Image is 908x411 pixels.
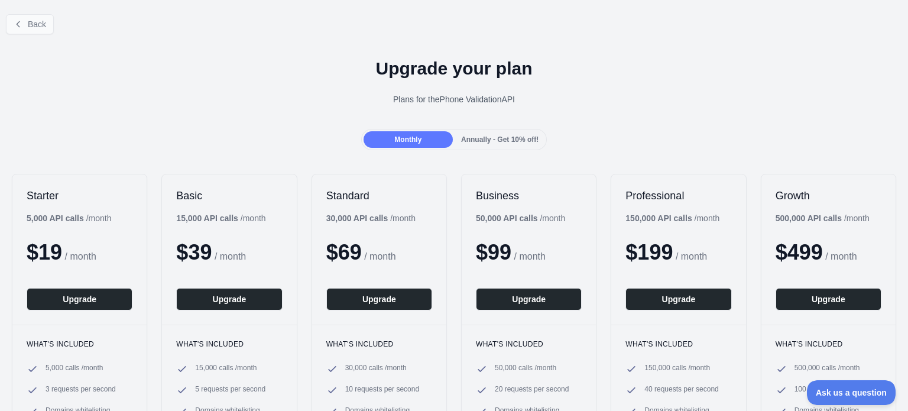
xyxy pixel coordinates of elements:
[625,240,673,264] span: $ 199
[326,213,388,223] b: 30,000 API calls
[476,213,538,223] b: 50,000 API calls
[326,240,362,264] span: $ 69
[476,212,565,224] div: / month
[326,189,432,203] h2: Standard
[776,240,823,264] span: $ 499
[326,212,416,224] div: / month
[776,189,881,203] h2: Growth
[476,189,582,203] h2: Business
[776,213,842,223] b: 500,000 API calls
[476,240,511,264] span: $ 99
[625,213,692,223] b: 150,000 API calls
[625,189,731,203] h2: Professional
[776,212,870,224] div: / month
[625,212,719,224] div: / month
[807,380,896,405] iframe: Toggle Customer Support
